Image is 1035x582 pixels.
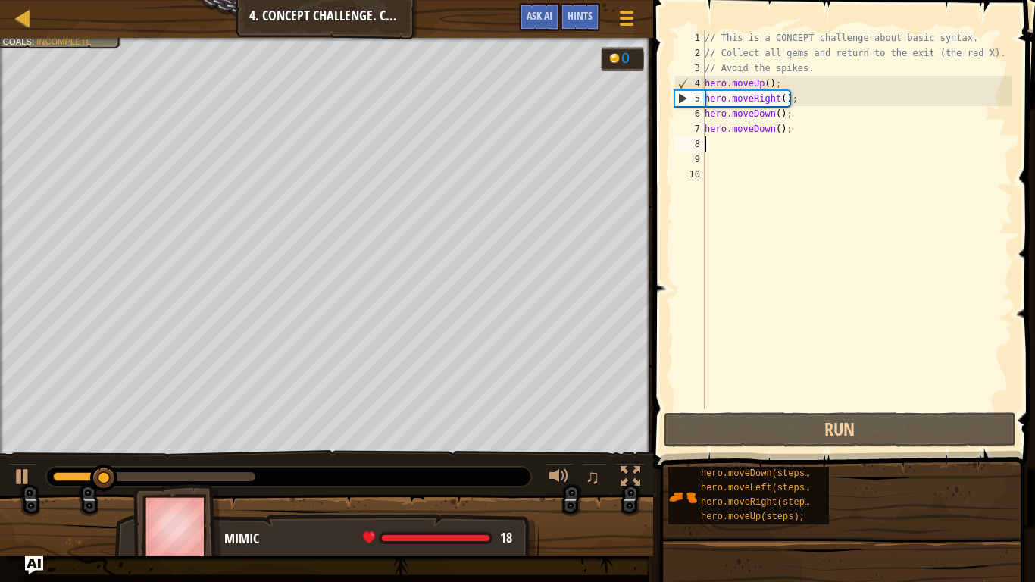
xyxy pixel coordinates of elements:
button: Ask AI [519,3,560,31]
img: portrait.png [668,483,697,512]
span: hero.moveUp(steps); [701,512,805,522]
img: thang_avatar_frame.png [133,484,221,568]
button: Ask AI [25,556,43,574]
div: health: 18 / 18 [363,531,512,545]
span: hero.moveDown(steps); [701,468,815,479]
div: 0 [621,51,636,65]
div: 2 [674,45,705,61]
div: 3 [674,61,705,76]
div: 1 [674,30,705,45]
button: Run [664,412,1017,447]
div: 8 [674,136,705,152]
span: hero.moveRight(steps); [701,497,821,508]
button: Show game menu [608,3,646,39]
button: Ctrl + P: Play [8,463,38,494]
div: Mimic [224,529,524,549]
div: 7 [674,121,705,136]
span: 18 [500,528,512,547]
button: Adjust volume [544,463,574,494]
span: ♫ [585,465,600,488]
div: 6 [674,106,705,121]
div: 5 [675,91,705,106]
div: 4 [675,76,705,91]
button: ♫ [582,463,608,494]
span: Hints [568,8,593,23]
button: Toggle fullscreen [615,463,646,494]
div: Team 'ogres' has 0 gold. [601,47,644,71]
span: Ask AI [527,8,552,23]
div: 9 [674,152,705,167]
div: 10 [674,167,705,182]
span: hero.moveLeft(steps); [701,483,815,493]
